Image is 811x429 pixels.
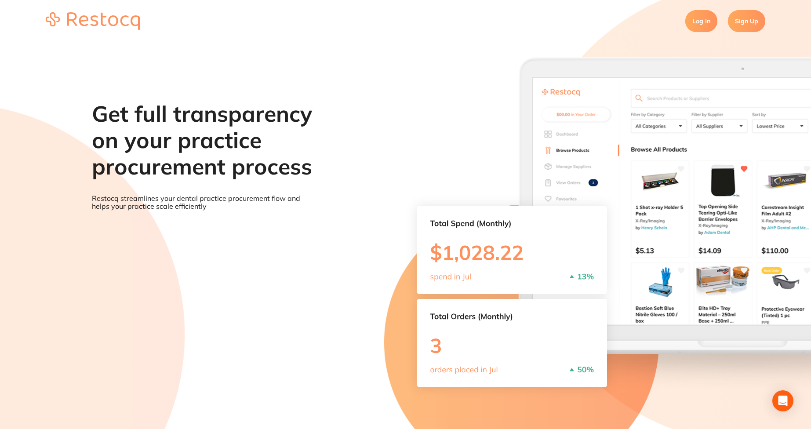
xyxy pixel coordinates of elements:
a: Sign Up [728,10,765,32]
h1: Get full transparency on your practice procurement process [92,101,313,180]
a: Log In [685,10,717,32]
img: restocq_logo.svg [46,12,140,30]
p: Restocq streamlines your dental practice procurement flow and helps your practice scale efficiently [92,194,313,211]
div: Open Intercom Messenger [772,390,793,411]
